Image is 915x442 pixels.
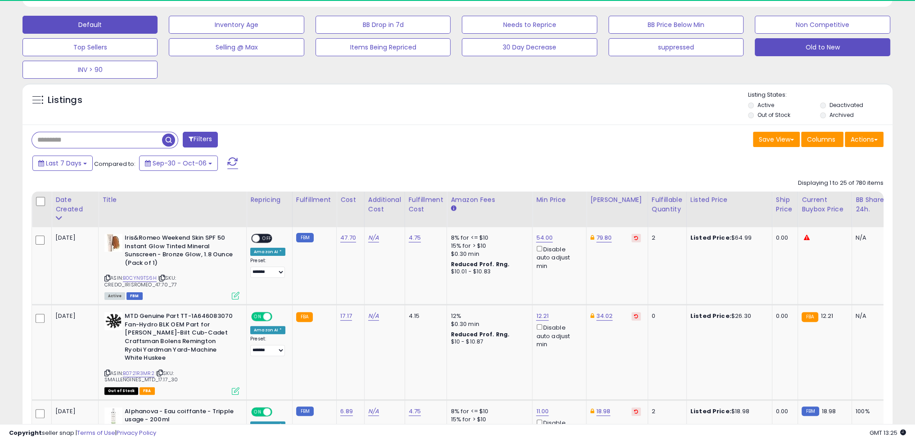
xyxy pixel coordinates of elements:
span: ON [252,408,263,415]
span: FBA [140,387,155,395]
div: Fulfillment Cost [409,195,443,214]
button: suppressed [608,38,744,56]
div: Title [102,195,243,205]
div: 15% for > $10 [451,415,525,424]
div: ASIN: [104,234,239,299]
a: B0CYN9TS6H [123,274,157,282]
span: 18.98 [821,407,836,415]
div: Cost [340,195,361,205]
button: Old to New [755,38,890,56]
a: Terms of Use [77,429,115,437]
div: 0.00 [776,407,791,415]
a: 11.00 [536,407,549,416]
div: Amazon AI * [250,326,285,334]
div: Disable auto adjust min [536,322,579,348]
div: Listed Price [690,195,768,205]
span: 12.21 [820,312,833,320]
span: Last 7 Days [46,159,81,168]
div: 0.00 [776,312,791,320]
a: 4.75 [409,233,421,242]
div: Displaying 1 to 25 of 780 items [798,179,883,188]
small: FBM [296,406,314,416]
a: Privacy Policy [117,429,156,437]
button: BB Price Below Min [608,16,744,34]
small: FBM [802,406,819,416]
h5: Listings [48,94,82,107]
b: Listed Price: [690,407,731,415]
span: OFF [271,313,285,321]
button: 30 Day Decrease [462,38,597,56]
a: 12.21 [536,312,549,321]
button: Needs to Reprice [462,16,597,34]
div: $26.30 [690,312,765,320]
strong: Copyright [9,429,42,437]
div: 15% for > $10 [451,242,525,250]
a: N/A [368,312,379,321]
div: 2 [652,407,680,415]
div: Preset: [250,258,285,278]
div: 4.15 [409,312,440,320]
img: 41FfdnCCKyL._SL40_.jpg [104,234,122,252]
div: 12% [451,312,525,320]
b: Reduced Prof. Rng. [451,260,509,268]
button: Non Competitive [755,16,890,34]
a: N/A [368,407,379,416]
div: Min Price [536,195,582,205]
div: Current Buybox Price [802,195,848,214]
a: B0721R3MR2 [123,370,154,377]
label: Archived [829,111,854,119]
button: Sep-30 - Oct-06 [139,156,218,171]
span: FBM [126,292,143,300]
button: Inventory Age [169,16,304,34]
a: 79.80 [596,233,612,242]
button: Filters [183,132,218,147]
span: Sep-30 - Oct-06 [153,159,207,168]
a: N/A [368,233,379,242]
div: $0.30 min [451,320,525,328]
small: FBA [802,312,818,322]
div: [DATE] [55,312,91,320]
div: $64.99 [690,234,765,242]
span: All listings that are currently out of stock and unavailable for purchase on Amazon [104,387,138,395]
b: Reduced Prof. Rng. [451,330,509,338]
b: MTD Genuine Part TT-1A646083070 Fan-Hydro BLK OEM Part for [PERSON_NAME]-Bilt Cub-Cadet Craftsman... [125,312,234,364]
span: OFF [271,408,285,415]
button: Items Being Repriced [316,38,451,56]
b: Iris&Romeo Weekend Skin SPF 50 Instant Glow Tinted Mineral Sunscreen - Bronze Glow, 1.8 Ounce (Pa... [125,234,234,269]
small: FBA [296,312,313,322]
span: Compared to: [94,160,135,168]
div: 0 [652,312,680,320]
div: 0.00 [776,234,791,242]
div: Additional Cost [368,195,401,214]
span: All listings currently available for purchase on Amazon [104,292,125,300]
div: BB Share 24h. [856,195,888,214]
button: Top Sellers [23,38,158,56]
div: Fulfillable Quantity [652,195,683,214]
button: Last 7 Days [32,156,93,171]
a: 4.75 [409,407,421,416]
b: Alphanova - Eau coiffante - Tripple usage - 200ml [125,407,234,426]
div: $0.30 min [451,250,525,258]
span: ON [252,313,263,321]
img: 31UKprLDbbL._SL40_.jpg [104,407,122,425]
a: 54.00 [536,233,553,242]
b: Listed Price: [690,312,731,320]
div: seller snap | | [9,429,156,438]
b: Listed Price: [690,233,731,242]
div: Disable auto adjust min [536,244,579,270]
span: | SKU: CREDO_IRISROMEO_47.70_77 [104,274,177,288]
span: 2025-10-14 13:25 GMT [870,429,906,437]
label: Out of Stock [757,111,790,119]
div: ASIN: [104,312,239,393]
div: [DATE] [55,407,91,415]
button: INV > 90 [23,61,158,79]
a: 47.70 [340,233,356,242]
div: [DATE] [55,234,91,242]
button: BB Drop in 7d [316,16,451,34]
span: Columns [807,135,835,144]
label: Deactivated [829,101,863,109]
div: N/A [856,234,885,242]
div: N/A [856,312,885,320]
button: Columns [801,132,843,147]
button: Default [23,16,158,34]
